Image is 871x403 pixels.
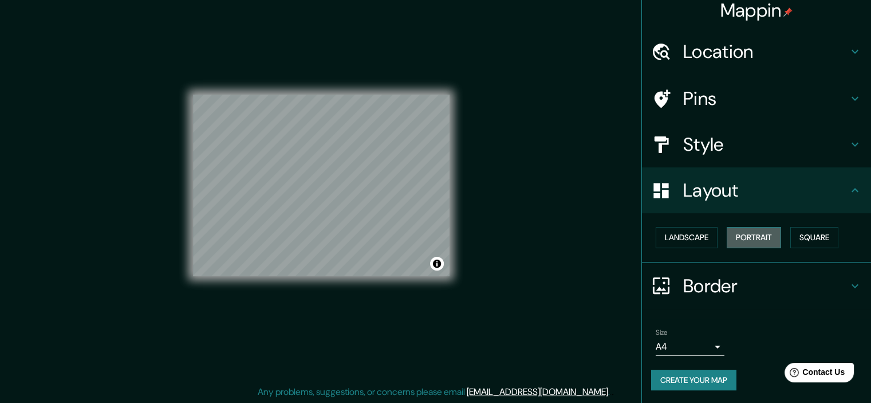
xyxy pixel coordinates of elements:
h4: Location [683,40,848,63]
img: pin-icon.png [783,7,793,17]
button: Square [790,227,838,248]
div: . [610,385,612,399]
div: . [612,385,614,399]
div: Border [642,263,871,309]
button: Portrait [727,227,781,248]
button: Landscape [656,227,718,248]
button: Toggle attribution [430,257,444,271]
div: Location [642,29,871,75]
h4: Border [683,275,848,298]
div: Pins [642,76,871,122]
label: Size [656,327,668,337]
button: Create your map [651,370,736,391]
iframe: Help widget launcher [769,358,858,390]
p: Any problems, suggestions, or concerns please email . [258,385,610,399]
canvas: Map [193,95,450,276]
a: [EMAIL_ADDRESS][DOMAIN_NAME] [467,386,608,398]
h4: Style [683,133,848,156]
div: Style [642,122,871,167]
h4: Layout [683,179,848,202]
h4: Pins [683,87,848,110]
div: Layout [642,167,871,213]
div: A4 [656,338,724,356]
